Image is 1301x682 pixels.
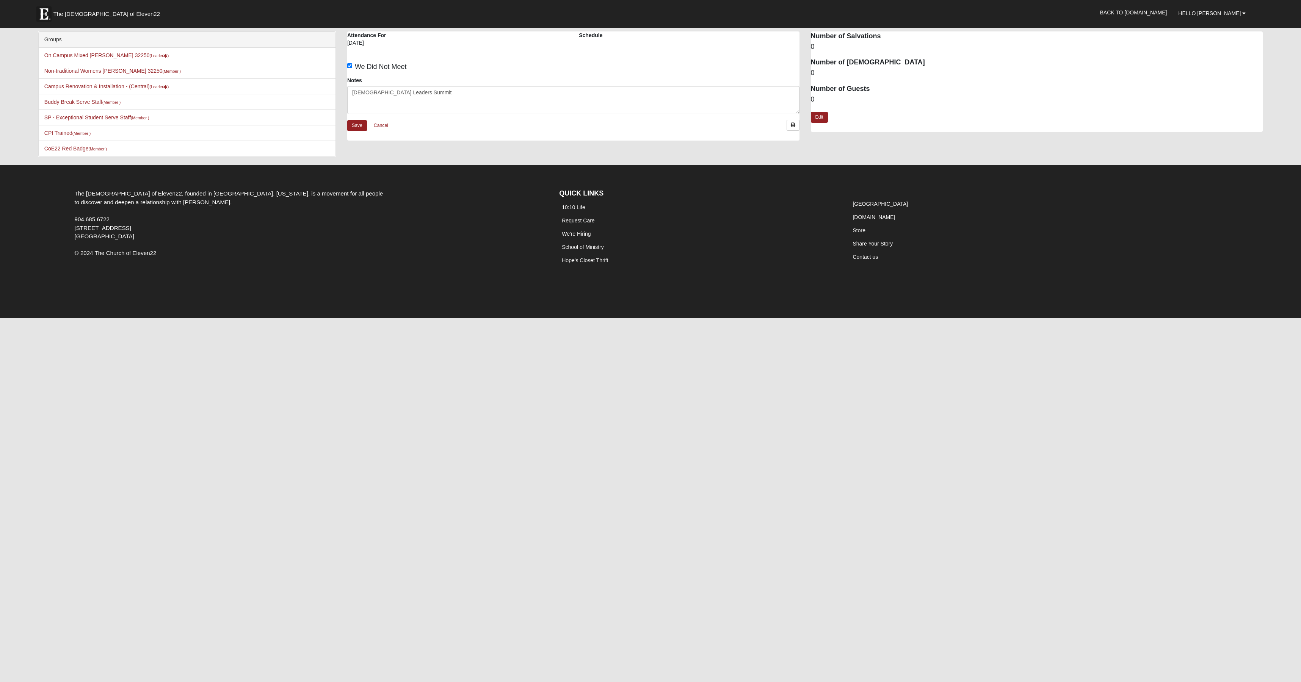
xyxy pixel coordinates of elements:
[355,63,407,70] span: We Did Not Meet
[102,100,121,105] small: (Member )
[811,112,828,123] a: Edit
[562,217,594,224] a: Request Care
[347,31,386,39] label: Attendance For
[33,3,184,22] a: The [DEMOGRAPHIC_DATA] of Eleven22
[1094,3,1173,22] a: Back to [DOMAIN_NAME]
[853,241,893,247] a: Share Your Story
[44,145,107,152] a: CoE22 Red Badge(Member )
[75,250,157,256] span: © 2024 The Church of Eleven22
[811,31,1263,41] dt: Number of Salvations
[131,116,149,120] small: (Member )
[89,147,107,151] small: (Member )
[562,204,585,210] a: 10:10 Life
[44,99,121,105] a: Buddy Break Serve Staff(Member )
[562,231,591,237] a: We're Hiring
[853,201,908,207] a: [GEOGRAPHIC_DATA]
[150,84,169,89] small: (Leader )
[36,6,52,22] img: Eleven22 logo
[347,120,367,131] a: Save
[39,32,335,48] div: Groups
[562,257,608,263] a: Hope's Closet Thrift
[75,233,134,239] span: [GEOGRAPHIC_DATA]
[562,244,603,250] a: School of Ministry
[811,95,1263,105] dd: 0
[579,31,602,39] label: Schedule
[44,68,181,74] a: Non-traditional Womens [PERSON_NAME] 32250(Member )
[72,131,91,136] small: (Member )
[369,120,393,131] a: Cancel
[150,53,169,58] small: (Leader )
[559,189,839,198] h4: QUICK LINKS
[44,130,91,136] a: CPI Trained(Member )
[53,10,160,18] span: The [DEMOGRAPHIC_DATA] of Eleven22
[44,114,149,120] a: SP - Exceptional Student Serve Staff(Member )
[1172,4,1251,23] a: Hello [PERSON_NAME]
[787,120,799,131] a: Print Attendance Roster
[347,63,352,68] input: We Did Not Meet
[69,189,392,241] div: The [DEMOGRAPHIC_DATA] of Eleven22, founded in [GEOGRAPHIC_DATA], [US_STATE], is a movement for a...
[1178,10,1241,16] span: Hello [PERSON_NAME]
[853,214,895,220] a: [DOMAIN_NAME]
[811,68,1263,78] dd: 0
[347,86,799,114] textarea: [DEMOGRAPHIC_DATA] Leaders Summit
[347,39,452,52] div: [DATE]
[347,77,362,84] label: Notes
[853,227,865,233] a: Store
[811,84,1263,94] dt: Number of Guests
[163,69,181,74] small: (Member )
[811,58,1263,67] dt: Number of [DEMOGRAPHIC_DATA]
[44,83,169,89] a: Campus Renovation & Installation - (Central)(Leader)
[853,254,878,260] a: Contact us
[811,42,1263,52] dd: 0
[44,52,169,58] a: On Campus Mixed [PERSON_NAME] 32250(Leader)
